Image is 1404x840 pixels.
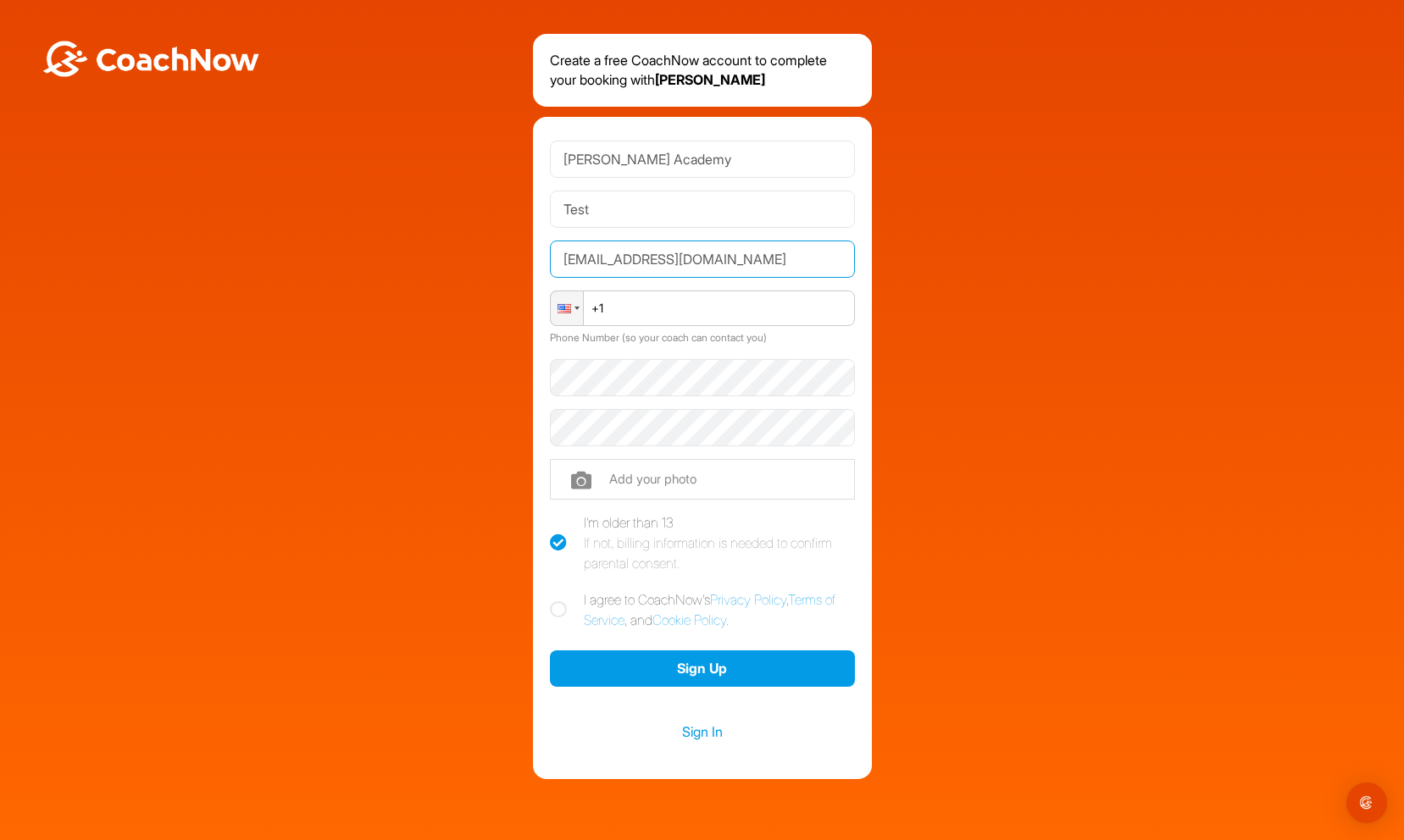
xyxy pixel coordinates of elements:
input: Phone Number [550,290,855,326]
label: I agree to CoachNow's , , and . [550,589,855,630]
input: Email [550,240,855,278]
div: Open Intercom Messenger [1346,782,1387,823]
strong: [PERSON_NAME] [655,71,765,88]
div: Create a free CoachNow account to complete your booking with [533,34,872,107]
a: Sign In [550,721,855,743]
img: BwLJSsUCoWCh5upNqxVrqldRgqLPVwmV24tXu5FoVAoFEpwwqQ3VIfuoInZCoVCoTD4vwADAC3ZFMkVEQFDAAAAAElFTkSuQmCC [41,41,261,77]
input: First Name [550,141,855,178]
button: Sign Up [550,650,855,687]
a: Privacy Policy [710,591,786,608]
a: Cookie Policy [652,611,726,628]
input: Last Name [550,191,855,228]
div: If not, billing information is needed to confirm parental consent. [584,533,855,573]
div: I'm older than 13 [584,512,855,573]
label: Phone Number (so your coach can contact you) [550,331,767,344]
div: United States: + 1 [551,291,583,325]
